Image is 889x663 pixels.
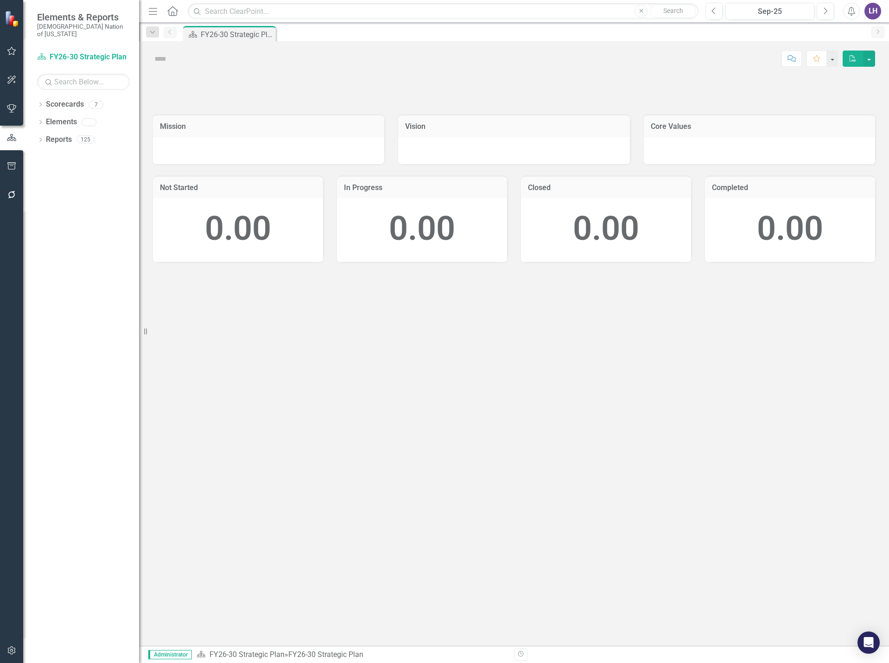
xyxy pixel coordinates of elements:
[405,122,622,131] h3: Vision
[160,122,377,131] h3: Mission
[650,5,696,18] button: Search
[37,74,130,90] input: Search Below...
[160,184,316,192] h3: Not Started
[5,11,21,27] img: ClearPoint Strategy
[37,52,130,63] a: FY26-30 Strategic Plan
[729,6,811,17] div: Sep-25
[37,12,130,23] span: Elements & Reports
[725,3,814,19] button: Sep-25
[46,134,72,145] a: Reports
[714,205,866,253] div: 0.00
[651,122,868,131] h3: Core Values
[89,101,103,108] div: 7
[857,631,880,654] div: Open Intercom Messenger
[528,184,684,192] h3: Closed
[288,650,363,659] div: FY26-30 Strategic Plan
[864,3,881,19] button: LH
[201,29,273,40] div: FY26-30 Strategic Plan
[46,99,84,110] a: Scorecards
[76,136,95,144] div: 125
[346,205,498,253] div: 0.00
[148,650,192,659] span: Administrator
[663,7,683,14] span: Search
[210,650,285,659] a: FY26-30 Strategic Plan
[162,205,314,253] div: 0.00
[37,23,130,38] small: [DEMOGRAPHIC_DATA] Nation of [US_STATE]
[197,650,507,660] div: »
[153,51,168,66] img: Not Defined
[344,184,500,192] h3: In Progress
[712,184,868,192] h3: Completed
[530,205,682,253] div: 0.00
[46,117,77,127] a: Elements
[188,3,698,19] input: Search ClearPoint...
